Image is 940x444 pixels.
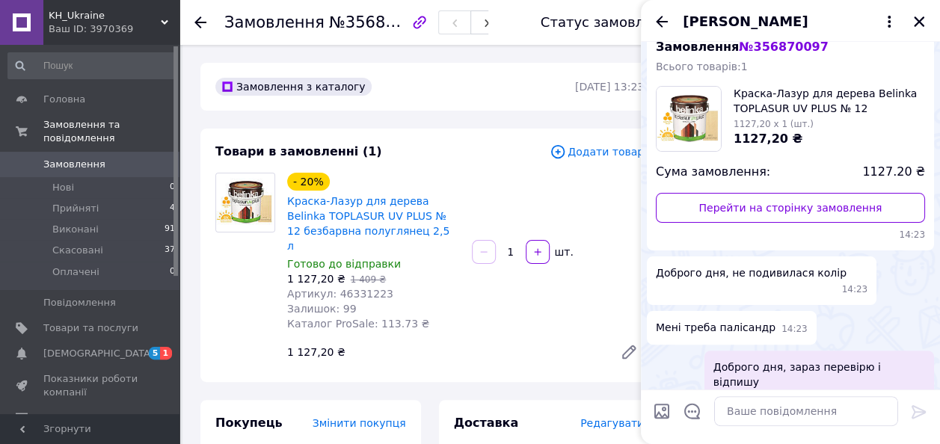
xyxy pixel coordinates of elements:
[149,347,161,360] span: 5
[43,296,116,309] span: Повідомлення
[656,61,748,73] span: Всього товарів: 1
[216,173,274,232] img: Краска-Лазур для дерева Belinka TOPLASUR UV PLUS № 12 безбарвна полуглянец 2,5 л
[683,12,898,31] button: [PERSON_NAME]
[862,164,925,181] span: 1127.20 ₴
[551,244,575,259] div: шт.
[541,15,678,30] div: Статус замовлення
[575,81,644,93] time: [DATE] 13:23
[215,144,382,158] span: Товари в замовленні (1)
[7,52,176,79] input: Пошук
[734,86,925,116] span: Краска-Лазур для дерева Belinka TOPLASUR UV PLUS № 12 безбарвна полуглянец 2,5 л
[287,318,429,330] span: Каталог ProSale: 113.73 ₴
[287,273,345,285] span: 1 127,20 ₴
[656,40,829,54] span: Замовлення
[734,119,814,129] span: 1127,20 x 1 (шт.)
[351,274,386,285] span: 1 409 ₴
[170,265,175,279] span: 0
[313,417,406,429] span: Змінити покупця
[160,347,172,360] span: 1
[653,13,671,31] button: Назад
[329,13,435,31] span: №356870097
[194,15,206,30] div: Повернутися назад
[52,181,74,194] span: Нові
[281,342,608,363] div: 1 127,20 ₴
[165,223,175,236] span: 91
[614,337,644,367] a: Редагувати
[550,144,644,160] span: Додати товар
[49,22,179,36] div: Ваш ID: 3970369
[734,132,802,146] span: 1127,20 ₴
[43,158,105,171] span: Замовлення
[43,118,179,145] span: Замовлення та повідомлення
[656,265,847,280] span: Доброго дня, не подивилася колір
[170,181,175,194] span: 0
[656,164,770,181] span: Сума замовлення:
[656,229,925,241] span: 14:23 12.08.2025
[910,13,928,31] button: Закрити
[52,244,103,257] span: Скасовані
[657,87,721,151] img: 5965083913_w1000_h1000_kraska-lazur-dlya-dereva.jpg
[842,283,868,296] span: 14:23 12.08.2025
[287,288,393,300] span: Артикул: 46331223
[43,347,154,360] span: [DEMOGRAPHIC_DATA]
[580,417,644,429] span: Редагувати
[43,93,85,106] span: Головна
[713,360,925,389] span: Доброго дня, зараз перевірю і відпишу
[215,416,283,430] span: Покупець
[656,320,775,336] span: Мені треба палісандр
[683,12,808,31] span: [PERSON_NAME]
[287,195,449,252] a: Краска-Лазур для дерева Belinka TOPLASUR UV PLUS № 12 безбарвна полуглянец 2,5 л
[165,244,175,257] span: 37
[43,321,138,335] span: Товари та послуги
[287,303,356,315] span: Залишок: 99
[43,412,82,425] span: Відгуки
[170,202,175,215] span: 4
[52,202,99,215] span: Прийняті
[224,13,325,31] span: Замовлення
[287,258,401,270] span: Готово до відправки
[215,78,372,96] div: Замовлення з каталогу
[287,173,330,191] div: - 20%
[739,40,828,54] span: № 356870097
[49,9,161,22] span: KH_Ukraine
[683,401,702,421] button: Відкрити шаблони відповідей
[656,193,925,223] a: Перейти на сторінку замовлення
[52,265,99,279] span: Оплачені
[781,323,808,336] span: 14:23 12.08.2025
[52,223,99,236] span: Виконані
[454,416,519,430] span: Доставка
[43,372,138,399] span: Показники роботи компанії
